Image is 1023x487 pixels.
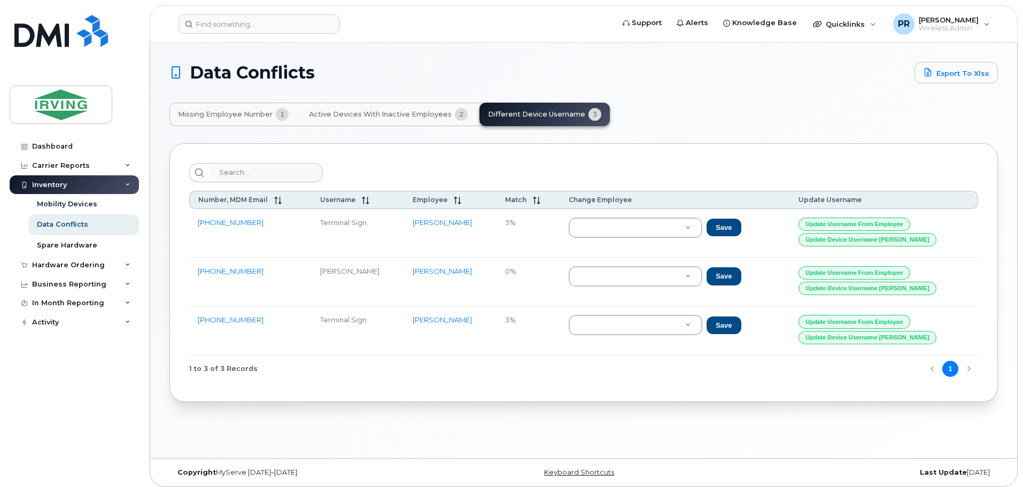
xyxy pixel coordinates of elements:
button: Save [707,267,741,285]
button: Update Device Username [PERSON_NAME] [799,233,937,246]
button: Page 1 [942,361,958,377]
span: Match [505,196,526,204]
a: [PHONE_NUMBER] [198,315,263,324]
span: Number, MDM Email [198,196,268,204]
input: Search... [210,163,323,182]
button: Update Device Username [PERSON_NAME] [799,331,937,344]
button: Update Username from Employee [799,315,911,328]
span: Change Employee [569,196,632,204]
td: Terminal Sign [312,209,404,258]
span: Missing Employee Number [178,110,273,119]
td: 3% [497,209,560,258]
button: Save [707,316,741,335]
div: MyServe [DATE]–[DATE] [169,468,446,477]
button: Update Device Username [PERSON_NAME] [799,282,937,295]
a: Export to Xlsx [914,62,998,83]
td: 0% [497,258,560,306]
a: [PERSON_NAME] [413,267,472,275]
span: Employee [413,196,447,204]
span: 2 [455,108,468,121]
a: Keyboard Shortcuts [544,468,614,476]
div: [DATE] [722,468,998,477]
td: [PERSON_NAME] [312,258,404,306]
a: [PERSON_NAME] [413,218,472,227]
span: 1 [276,108,289,121]
td: 3% [497,306,560,355]
span: 1 to 3 of 3 Records [189,361,258,377]
td: Terminal Sign [312,306,404,355]
span: Update Username [799,196,862,204]
button: Update Username from Employee [799,218,911,231]
button: Update Username from Employee [799,266,911,280]
a: [PHONE_NUMBER] [198,218,263,227]
a: [PHONE_NUMBER] [198,267,263,275]
button: Save [707,219,741,237]
strong: Copyright [177,468,216,476]
a: [PERSON_NAME] [413,315,472,324]
span: Active Devices with Inactive Employees [309,110,452,119]
strong: Last Update [920,468,967,476]
span: Username [320,196,355,204]
span: Data Conflicts [190,65,315,81]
